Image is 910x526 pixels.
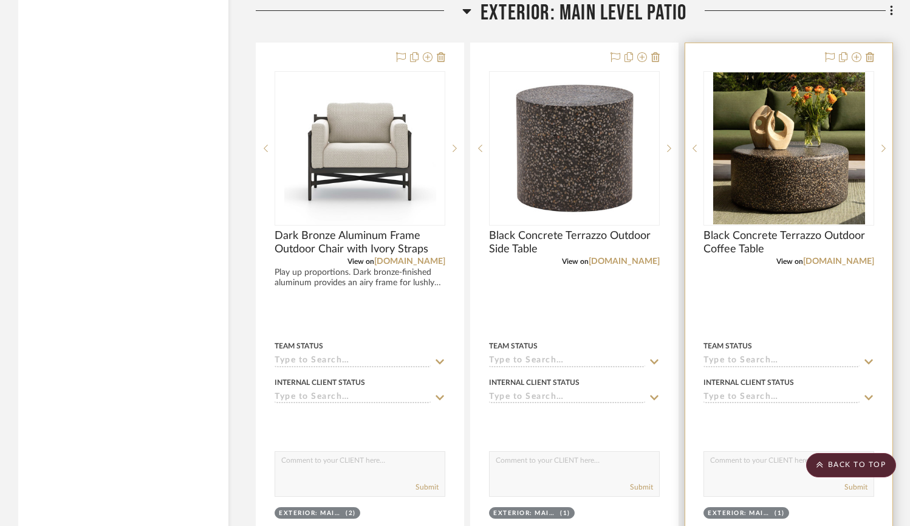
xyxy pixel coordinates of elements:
[806,453,896,477] scroll-to-top-button: BACK TO TOP
[489,356,645,367] input: Type to Search…
[562,258,589,265] span: View on
[275,229,445,256] span: Dark Bronze Aluminum Frame Outdoor Chair with Ivory Straps
[703,356,860,367] input: Type to Search…
[775,509,785,518] div: (1)
[489,229,660,256] span: Black Concrete Terrazzo Outdoor Side Table
[703,341,752,351] div: Team Status
[703,229,874,256] span: Black Concrete Terrazzo Outdoor Coffee Table
[275,341,323,351] div: Team Status
[489,341,538,351] div: Team Status
[713,72,865,224] img: Black Concrete Terrazzo Outdoor Coffee Table
[489,377,580,388] div: Internal Client Status
[284,72,436,224] img: Dark Bronze Aluminum Frame Outdoor Chair with Ivory Straps
[346,509,356,518] div: (2)
[703,392,860,404] input: Type to Search…
[703,377,794,388] div: Internal Client Status
[279,509,343,518] div: Exterior: Main Level Patio
[347,258,374,265] span: View on
[490,72,659,225] div: 0
[275,356,431,367] input: Type to Search…
[489,392,645,404] input: Type to Search…
[844,482,867,493] button: Submit
[499,72,651,224] img: Black Concrete Terrazzo Outdoor Side Table
[275,392,431,404] input: Type to Search…
[776,258,803,265] span: View on
[416,482,439,493] button: Submit
[493,509,557,518] div: Exterior: Main Level Patio
[374,257,445,266] a: [DOMAIN_NAME]
[560,509,570,518] div: (1)
[275,377,365,388] div: Internal Client Status
[708,509,771,518] div: Exterior: Main Level Patio
[803,257,874,266] a: [DOMAIN_NAME]
[704,72,874,225] div: 2
[630,482,653,493] button: Submit
[589,257,660,266] a: [DOMAIN_NAME]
